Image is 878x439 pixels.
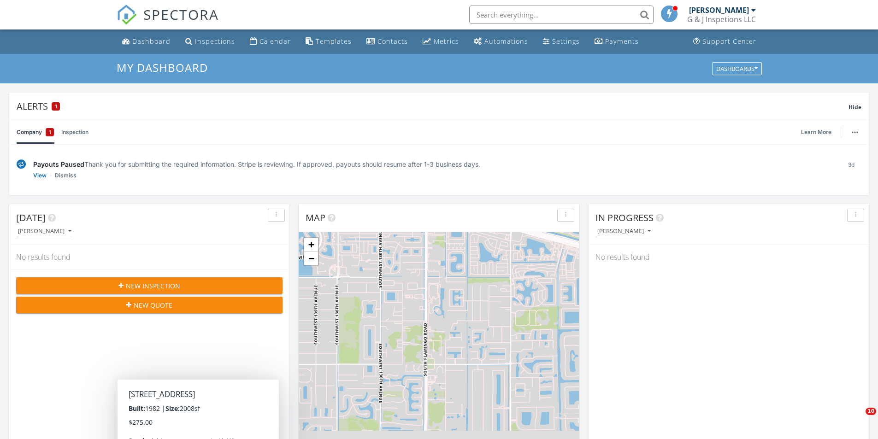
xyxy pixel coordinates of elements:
[849,103,861,111] span: Hide
[17,159,26,169] img: under-review-2fe708636b114a7f4b8d.svg
[470,33,532,50] a: Automations (Basic)
[363,33,412,50] a: Contacts
[801,128,837,137] a: Learn More
[687,15,756,24] div: G & J Inspetions LLC
[716,65,758,72] div: Dashboards
[16,211,46,224] span: [DATE]
[702,37,756,46] div: Support Center
[61,120,88,144] a: Inspection
[117,60,208,75] span: My Dashboard
[302,33,355,50] a: Templates
[55,103,57,110] span: 1
[17,100,849,112] div: Alerts
[134,300,172,310] span: New Quote
[595,211,654,224] span: In Progress
[33,171,47,180] a: View
[126,281,180,291] span: New Inspection
[18,228,71,234] div: [PERSON_NAME]
[9,245,289,269] div: No results found
[55,171,77,180] a: Dismiss
[689,6,749,15] div: [PERSON_NAME]
[259,37,291,46] div: Calendar
[595,225,653,238] button: [PERSON_NAME]
[49,128,51,137] span: 1
[16,277,283,294] button: New Inspection
[552,37,580,46] div: Settings
[17,120,54,144] a: Company
[377,37,408,46] div: Contacts
[591,33,642,50] a: Payments
[306,211,325,224] span: Map
[419,33,463,50] a: Metrics
[841,159,861,180] div: 3d
[304,252,318,265] a: Zoom out
[316,37,352,46] div: Templates
[143,5,219,24] span: SPECTORA
[712,62,762,75] button: Dashboards
[304,238,318,252] a: Zoom in
[246,33,295,50] a: Calendar
[132,37,171,46] div: Dashboard
[434,37,459,46] div: Metrics
[589,245,869,269] div: No results found
[117,12,219,32] a: SPECTORA
[852,131,858,133] img: ellipsis-632cfdd7c38ec3a7d453.svg
[689,33,760,50] a: Support Center
[605,37,639,46] div: Payments
[469,6,654,24] input: Search everything...
[195,37,235,46] div: Inspections
[118,33,174,50] a: Dashboard
[16,297,283,313] button: New Quote
[539,33,583,50] a: Settings
[33,159,833,169] div: Thank you for submitting the required information. Stripe is reviewing. If approved, payouts shou...
[33,160,84,168] span: Payouts Paused
[597,228,651,234] div: [PERSON_NAME]
[866,408,876,415] span: 10
[182,33,239,50] a: Inspections
[847,408,869,430] iframe: Intercom live chat
[117,5,137,25] img: The Best Home Inspection Software - Spectora
[484,37,528,46] div: Automations
[16,225,73,238] button: [PERSON_NAME]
